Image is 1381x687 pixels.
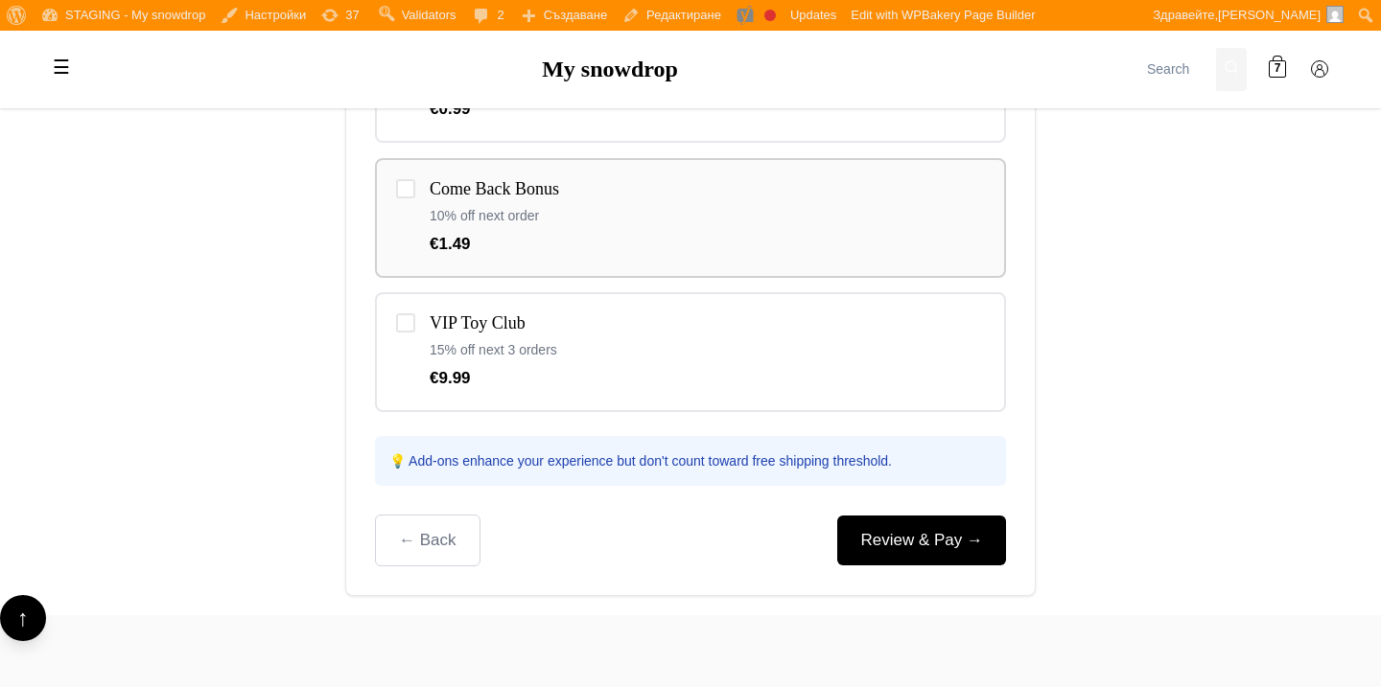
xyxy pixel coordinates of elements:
p: 10% off next order [430,204,985,225]
h4: VIP Toy Club [430,313,985,334]
a: My snowdrop [542,57,678,81]
strong: €9.99 [430,369,471,387]
span: 7 [1275,60,1281,79]
strong: €0.99 [430,100,471,118]
a: ← Back [375,515,480,565]
a: Review & Pay → [837,515,1006,564]
p: 15% off next 3 orders [430,338,985,359]
a: 7 [1258,50,1297,88]
div: Focus keyphrase not set [764,10,776,21]
div: ✓ [396,179,415,198]
label: Toggle mobile menu [42,48,81,86]
strong: €1.49 [430,235,471,253]
div: 💡 Add-ons enhance your experience but don't count toward free shipping threshold. [375,436,1006,486]
input: Search [1139,48,1216,91]
h4: Come Back Bonus [430,179,985,200]
span: [PERSON_NAME] [1218,8,1321,22]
